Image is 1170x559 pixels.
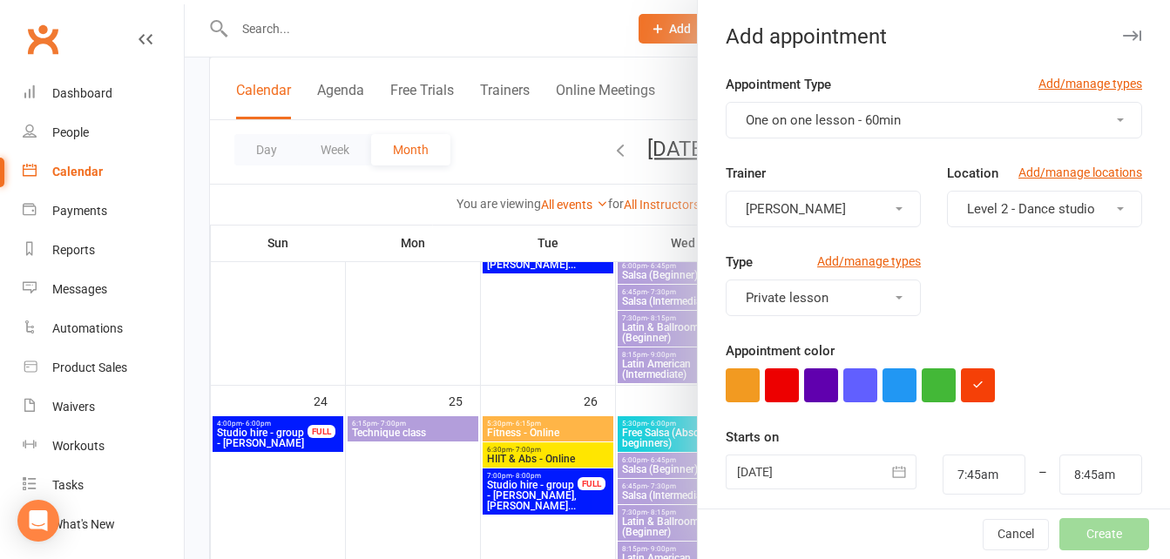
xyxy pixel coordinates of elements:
[23,466,184,505] a: Tasks
[52,517,115,531] div: What's New
[947,163,998,184] label: Location
[1025,455,1060,495] div: –
[52,400,95,414] div: Waivers
[698,24,1170,49] div: Add appointment
[947,191,1142,227] button: Level 2 - Dance studio
[23,348,184,387] a: Product Sales
[1038,74,1142,93] a: Add/manage types
[817,252,921,271] a: Add/manage types
[52,321,123,335] div: Automations
[52,86,112,100] div: Dashboard
[1018,163,1142,182] a: Add/manage locations
[726,279,921,316] button: Private lesson
[746,201,846,217] span: [PERSON_NAME]
[52,360,127,374] div: Product Sales
[746,290,828,306] span: Private lesson
[21,17,64,61] a: Clubworx
[726,427,779,448] label: Starts on
[52,204,107,218] div: Payments
[726,191,921,227] button: [PERSON_NAME]
[23,270,184,309] a: Messages
[746,112,901,128] span: One on one lesson - 60min
[52,282,107,296] div: Messages
[726,74,831,95] label: Appointment Type
[23,113,184,152] a: People
[726,102,1142,138] button: One on one lesson - 60min
[967,201,1095,217] span: Level 2 - Dance studio
[23,427,184,466] a: Workouts
[52,243,95,257] div: Reports
[23,74,184,113] a: Dashboard
[52,165,103,178] div: Calendar
[23,152,184,192] a: Calendar
[23,505,184,544] a: What's New
[23,387,184,427] a: Waivers
[23,231,184,270] a: Reports
[23,309,184,348] a: Automations
[23,192,184,231] a: Payments
[52,439,105,453] div: Workouts
[726,163,766,184] label: Trainer
[983,519,1049,550] button: Cancel
[52,478,84,492] div: Tasks
[726,252,753,273] label: Type
[726,340,835,361] label: Appointment color
[52,125,89,139] div: People
[17,500,59,542] div: Open Intercom Messenger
